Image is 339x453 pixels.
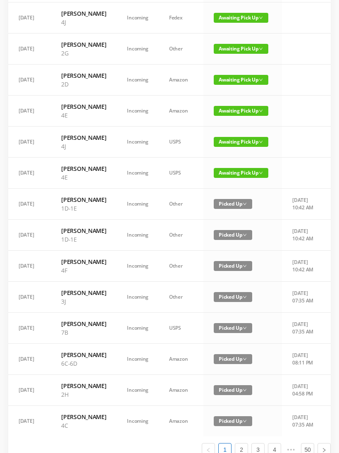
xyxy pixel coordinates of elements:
i: icon: down [243,202,247,206]
i: icon: down [259,47,263,51]
td: [DATE] [8,189,51,220]
td: [DATE] 07:35 AM [282,313,325,344]
td: Incoming [117,282,159,313]
td: [DATE] [8,65,51,96]
td: Incoming [117,127,159,158]
p: 6C-6D [61,359,106,368]
span: Awaiting Pick Up [214,106,268,116]
i: icon: down [243,326,247,330]
td: Other [159,220,203,251]
p: 2G [61,49,106,58]
span: Awaiting Pick Up [214,168,268,178]
td: [DATE] [8,313,51,344]
i: icon: down [259,140,263,144]
td: Amazon [159,96,203,127]
p: 4F [61,266,106,275]
td: Amazon [159,344,203,375]
td: Other [159,34,203,65]
p: 4J [61,18,106,26]
td: [DATE] 07:35 AM [282,406,325,436]
td: [DATE] 08:11 PM [282,344,325,375]
span: Awaiting Pick Up [214,137,268,147]
td: Fedex [159,2,203,34]
p: 4E [61,173,106,182]
span: Picked Up [214,416,252,426]
td: USPS [159,313,203,344]
td: [DATE] [8,375,51,406]
i: icon: down [243,295,247,299]
td: Incoming [117,220,159,251]
td: [DATE] 04:58 PM [282,375,325,406]
span: Picked Up [214,354,252,364]
td: [DATE] [8,220,51,251]
i: icon: down [259,16,263,20]
td: USPS [159,158,203,189]
i: icon: down [259,109,263,113]
h6: [PERSON_NAME] [61,40,106,49]
td: Incoming [117,313,159,344]
td: [DATE] [8,158,51,189]
h6: [PERSON_NAME] [61,195,106,204]
td: Amazon [159,406,203,436]
i: icon: down [259,78,263,82]
span: Picked Up [214,230,252,240]
td: Incoming [117,34,159,65]
td: [DATE] [8,34,51,65]
td: Incoming [117,375,159,406]
p: 2H [61,390,106,399]
h6: [PERSON_NAME] [61,257,106,266]
h6: [PERSON_NAME] [61,71,106,80]
td: [DATE] 07:35 AM [282,282,325,313]
p: 4J [61,142,106,151]
i: icon: down [243,357,247,361]
p: 1D-1E [61,204,106,213]
span: Picked Up [214,261,252,271]
i: icon: right [322,448,327,453]
td: Incoming [117,344,159,375]
span: Awaiting Pick Up [214,75,268,85]
td: Other [159,282,203,313]
i: icon: down [259,171,263,175]
h6: [PERSON_NAME] [61,164,106,173]
i: icon: down [243,388,247,392]
h6: [PERSON_NAME] [61,102,106,111]
span: Picked Up [214,323,252,333]
span: Picked Up [214,292,252,302]
td: Incoming [117,406,159,436]
td: [DATE] [8,282,51,313]
td: [DATE] 10:42 AM [282,220,325,251]
span: Picked Up [214,199,252,209]
td: [DATE] [8,127,51,158]
td: Incoming [117,2,159,34]
h6: [PERSON_NAME] [61,350,106,359]
td: USPS [159,127,203,158]
i: icon: down [243,264,247,268]
td: [DATE] [8,2,51,34]
td: Incoming [117,96,159,127]
p: 2D [61,80,106,89]
td: Incoming [117,158,159,189]
h6: [PERSON_NAME] [61,9,106,18]
h6: [PERSON_NAME] [61,381,106,390]
td: Incoming [117,65,159,96]
td: Other [159,189,203,220]
td: [DATE] [8,406,51,436]
td: Other [159,251,203,282]
p: 7B [61,328,106,337]
p: 3J [61,297,106,306]
p: 1D-1E [61,235,106,244]
h6: [PERSON_NAME] [61,412,106,421]
i: icon: left [206,448,211,453]
i: icon: down [243,419,247,423]
h6: [PERSON_NAME] [61,319,106,328]
span: Awaiting Pick Up [214,44,268,54]
td: [DATE] 10:42 AM [282,189,325,220]
span: Awaiting Pick Up [214,13,268,23]
td: Incoming [117,189,159,220]
h6: [PERSON_NAME] [61,288,106,297]
p: 4C [61,421,106,430]
td: [DATE] [8,251,51,282]
td: [DATE] 10:42 AM [282,251,325,282]
td: Incoming [117,251,159,282]
h6: [PERSON_NAME] [61,133,106,142]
